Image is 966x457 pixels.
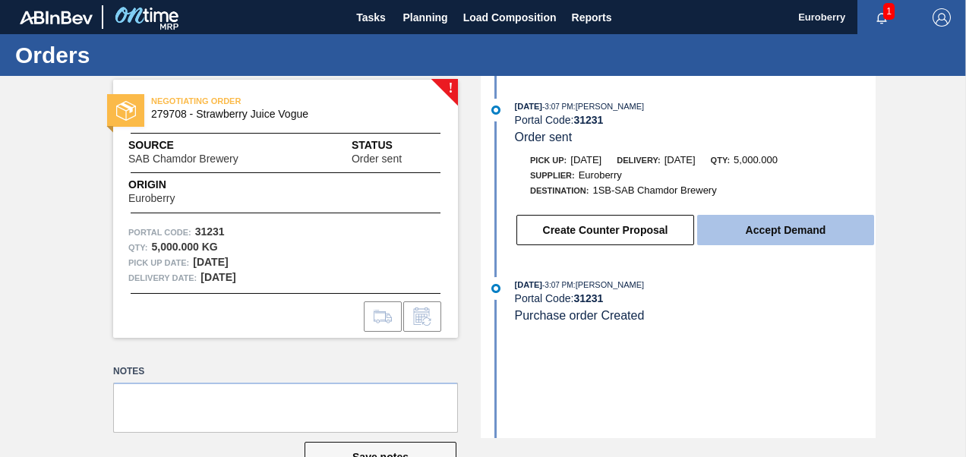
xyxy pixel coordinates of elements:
[515,280,542,289] span: [DATE]
[515,309,645,322] span: Purchase order Created
[573,102,645,111] span: : [PERSON_NAME]
[128,270,197,285] span: Delivery Date:
[933,8,951,27] img: Logout
[734,154,778,165] span: 5,000.000
[352,137,443,153] span: Status
[128,153,238,165] span: SAB Chamdor Brewery
[711,156,730,165] span: Qty:
[491,284,500,293] img: atual
[15,46,285,64] h1: Orders
[515,102,542,111] span: [DATE]
[515,292,876,304] div: Portal Code:
[116,101,136,121] img: status
[463,8,557,27] span: Load Composition
[200,271,235,283] strong: [DATE]
[570,154,601,165] span: [DATE]
[542,102,573,111] span: - 3:07 PM
[573,280,645,289] span: : [PERSON_NAME]
[128,193,175,204] span: Euroberry
[592,184,716,196] span: 1SB-SAB Chamdor Brewery
[128,255,189,270] span: Pick up Date:
[530,186,589,195] span: Destination:
[193,256,228,268] strong: [DATE]
[128,177,213,193] span: Origin
[857,7,906,28] button: Notifications
[530,156,567,165] span: Pick up:
[515,131,573,143] span: Order sent
[573,114,603,126] strong: 31231
[665,154,696,165] span: [DATE]
[579,169,622,181] span: Euroberry
[151,109,427,120] span: 279708 - Strawberry Juice Vogue
[883,3,895,20] span: 1
[491,106,500,115] img: atual
[573,292,603,304] strong: 31231
[515,114,876,126] div: Portal Code:
[128,225,191,240] span: Portal Code:
[697,215,874,245] button: Accept Demand
[195,225,225,238] strong: 31231
[530,171,575,180] span: Supplier:
[572,8,612,27] span: Reports
[128,240,147,255] span: Qty :
[516,215,694,245] button: Create Counter Proposal
[542,281,573,289] span: - 3:07 PM
[128,137,284,153] span: Source
[113,361,458,383] label: Notes
[352,153,402,165] span: Order sent
[20,11,93,24] img: TNhmsLtSVTkK8tSr43FrP2fwEKptu5GPRR3wAAAABJRU5ErkJggg==
[151,241,217,253] strong: 5,000.000 KG
[403,8,448,27] span: Planning
[617,156,660,165] span: Delivery:
[403,301,441,332] div: Inform order change
[364,301,402,332] div: Go to Load Composition
[151,93,364,109] span: NEGOTIATING ORDER
[355,8,388,27] span: Tasks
